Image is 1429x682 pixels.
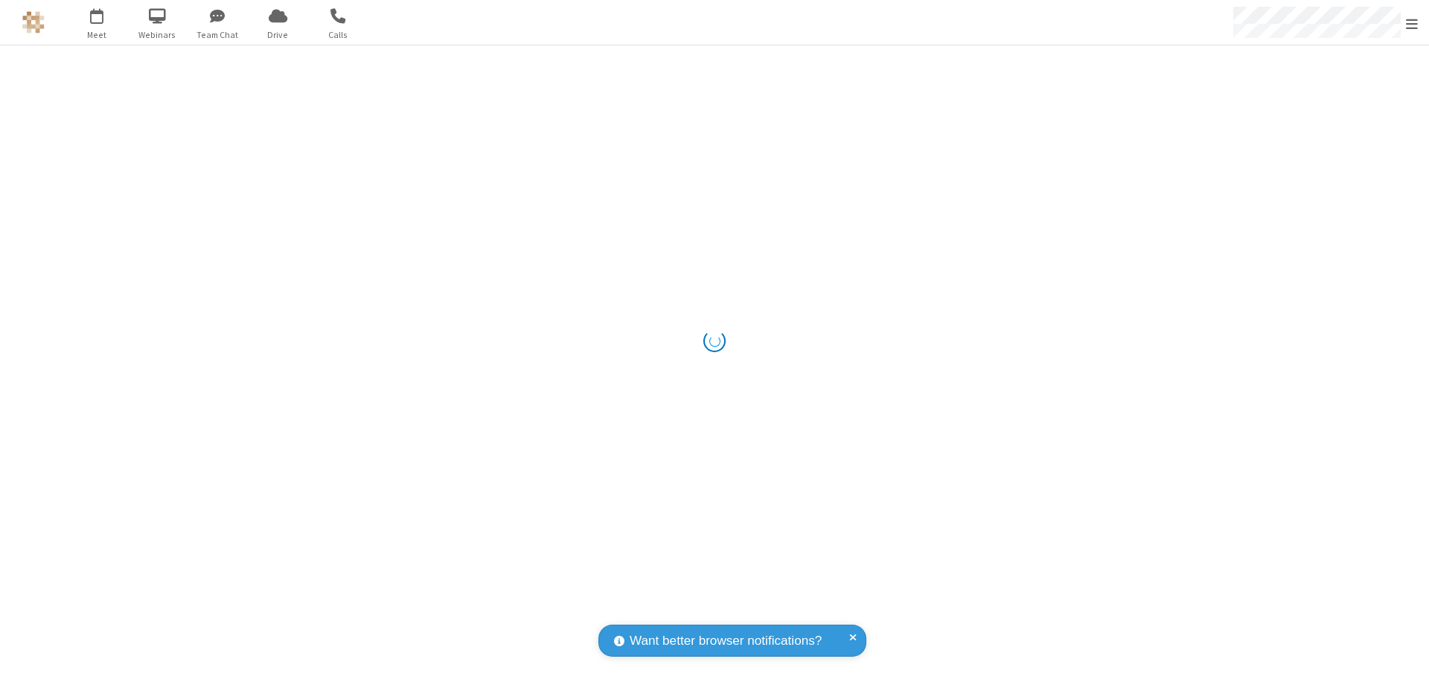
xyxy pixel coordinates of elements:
[69,28,125,42] span: Meet
[250,28,306,42] span: Drive
[310,28,366,42] span: Calls
[630,631,822,651] span: Want better browser notifications?
[190,28,246,42] span: Team Chat
[22,11,45,34] img: QA Selenium DO NOT DELETE OR CHANGE
[130,28,185,42] span: Webinars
